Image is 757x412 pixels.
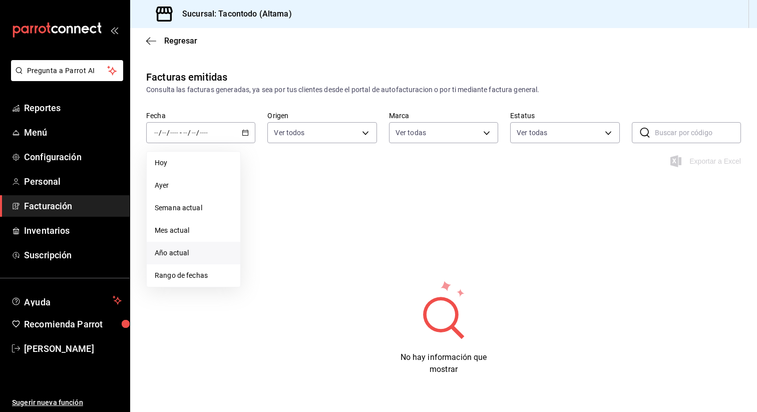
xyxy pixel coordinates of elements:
label: Marca [389,112,498,119]
span: / [196,129,199,137]
input: -- [183,129,188,137]
a: Pregunta a Parrot AI [7,73,123,83]
span: Ayuda [24,294,109,306]
span: Configuración [24,150,122,164]
span: Rango de fechas [155,270,232,281]
span: Ver todas [396,128,426,138]
input: -- [154,129,159,137]
input: -- [191,129,196,137]
input: -- [162,129,167,137]
span: Hoy [155,158,232,168]
span: / [167,129,170,137]
label: Origen [267,112,376,119]
input: Buscar por código [655,123,741,143]
span: No hay información que mostrar [401,352,487,374]
span: - [180,129,182,137]
input: ---- [170,129,179,137]
button: Pregunta a Parrot AI [11,60,123,81]
span: / [159,129,162,137]
span: Ver todos [274,128,304,138]
span: Año actual [155,248,232,258]
div: Consulta las facturas generadas, ya sea por tus clientes desde el portal de autofacturacion o por... [146,85,741,95]
button: Regresar [146,36,197,46]
label: Estatus [510,112,619,119]
h3: Sucursal: Tacontodo (Altama) [174,8,292,20]
span: Personal [24,175,122,188]
span: Suscripción [24,248,122,262]
span: / [188,129,191,137]
div: Facturas emitidas [146,70,227,85]
span: Mes actual [155,225,232,236]
span: Ayer [155,180,232,191]
span: Menú [24,126,122,139]
span: Inventarios [24,224,122,237]
span: Facturación [24,199,122,213]
span: [PERSON_NAME] [24,342,122,355]
span: Recomienda Parrot [24,317,122,331]
span: Regresar [164,36,197,46]
span: Ver todas [517,128,547,138]
span: Reportes [24,101,122,115]
label: Fecha [146,112,255,119]
span: Semana actual [155,203,232,213]
input: ---- [199,129,208,137]
span: Sugerir nueva función [12,397,122,408]
button: open_drawer_menu [110,26,118,34]
span: Pregunta a Parrot AI [27,66,108,76]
